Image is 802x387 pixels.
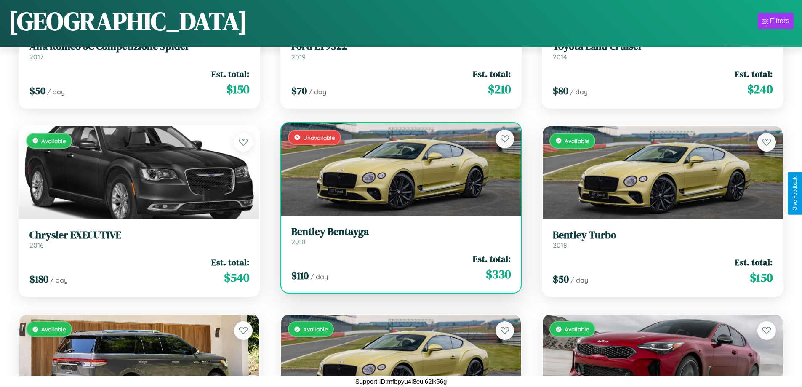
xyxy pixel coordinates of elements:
[310,272,328,281] span: / day
[211,256,249,268] span: Est. total:
[291,226,511,246] a: Bentley Bentayga2018
[29,229,249,241] h3: Chrysler EXECUTIVE
[488,81,511,98] span: $ 210
[303,326,328,333] span: Available
[29,53,43,61] span: 2017
[473,68,511,80] span: Est. total:
[553,229,773,250] a: Bentley Turbo2018
[226,81,249,98] span: $ 150
[750,269,773,286] span: $ 150
[291,226,511,238] h3: Bentley Bentayga
[355,376,447,387] p: Support ID: mfbpyu4l8eul62lk56g
[553,53,567,61] span: 2014
[291,40,511,53] h3: Ford LT9522
[553,241,567,249] span: 2018
[473,253,511,265] span: Est. total:
[570,276,588,284] span: / day
[29,84,45,98] span: $ 50
[770,17,789,25] div: Filters
[303,134,335,141] span: Unavailable
[553,40,773,53] h3: Toyota Land Cruiser
[747,81,773,98] span: $ 240
[50,276,68,284] span: / day
[565,326,589,333] span: Available
[553,84,568,98] span: $ 80
[570,88,588,96] span: / day
[211,68,249,80] span: Est. total:
[29,229,249,250] a: Chrysler EXECUTIVE2016
[29,272,48,286] span: $ 180
[291,40,511,61] a: Ford LT95222019
[553,229,773,241] h3: Bentley Turbo
[565,137,589,144] span: Available
[291,53,306,61] span: 2019
[291,238,306,246] span: 2018
[758,13,794,29] button: Filters
[792,176,798,211] div: Give Feedback
[291,269,309,283] span: $ 110
[553,272,569,286] span: $ 50
[29,40,249,61] a: Alfa Romeo 8C Competizione Spider2017
[29,40,249,53] h3: Alfa Romeo 8C Competizione Spider
[486,266,511,283] span: $ 330
[29,241,44,249] span: 2016
[224,269,249,286] span: $ 540
[735,256,773,268] span: Est. total:
[8,4,248,38] h1: [GEOGRAPHIC_DATA]
[41,326,66,333] span: Available
[291,84,307,98] span: $ 70
[47,88,65,96] span: / day
[735,68,773,80] span: Est. total:
[309,88,326,96] span: / day
[41,137,66,144] span: Available
[553,40,773,61] a: Toyota Land Cruiser2014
